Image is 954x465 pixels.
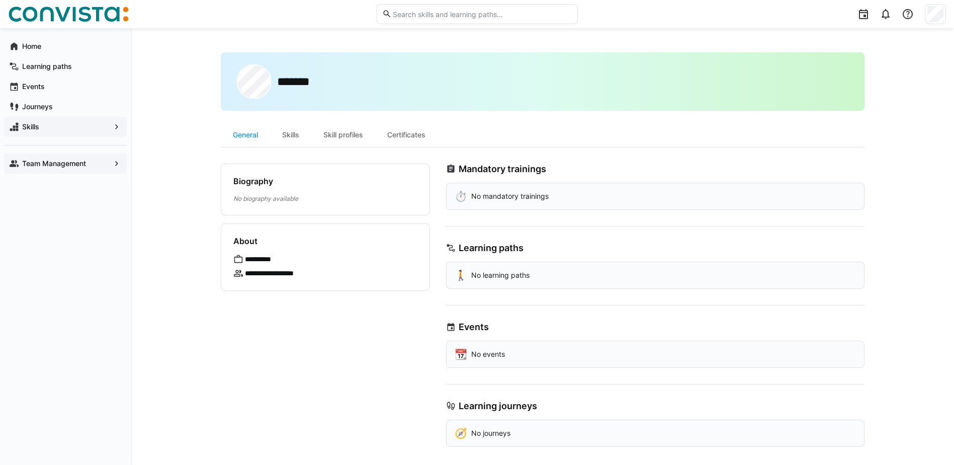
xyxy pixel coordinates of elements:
div: 📆 [455,349,467,359]
div: Skills [270,123,311,147]
h3: Events [459,322,489,333]
div: Skill profiles [311,123,375,147]
h4: About [233,236,257,246]
h3: Learning journeys [459,401,537,412]
p: No learning paths [471,270,530,280]
h3: Learning paths [459,243,524,254]
h4: Biography [233,176,273,186]
p: No mandatory trainings [471,191,549,201]
h3: Mandatory trainings [459,164,546,175]
p: No journeys [471,428,510,438]
div: 🧭 [455,428,467,438]
input: Search skills and learning paths… [392,10,572,19]
div: Certificates [375,123,438,147]
div: 🚶 [455,270,467,280]
p: No biography available [233,194,417,203]
p: No events [471,349,505,359]
div: General [221,123,270,147]
div: ⏱️ [455,191,467,201]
